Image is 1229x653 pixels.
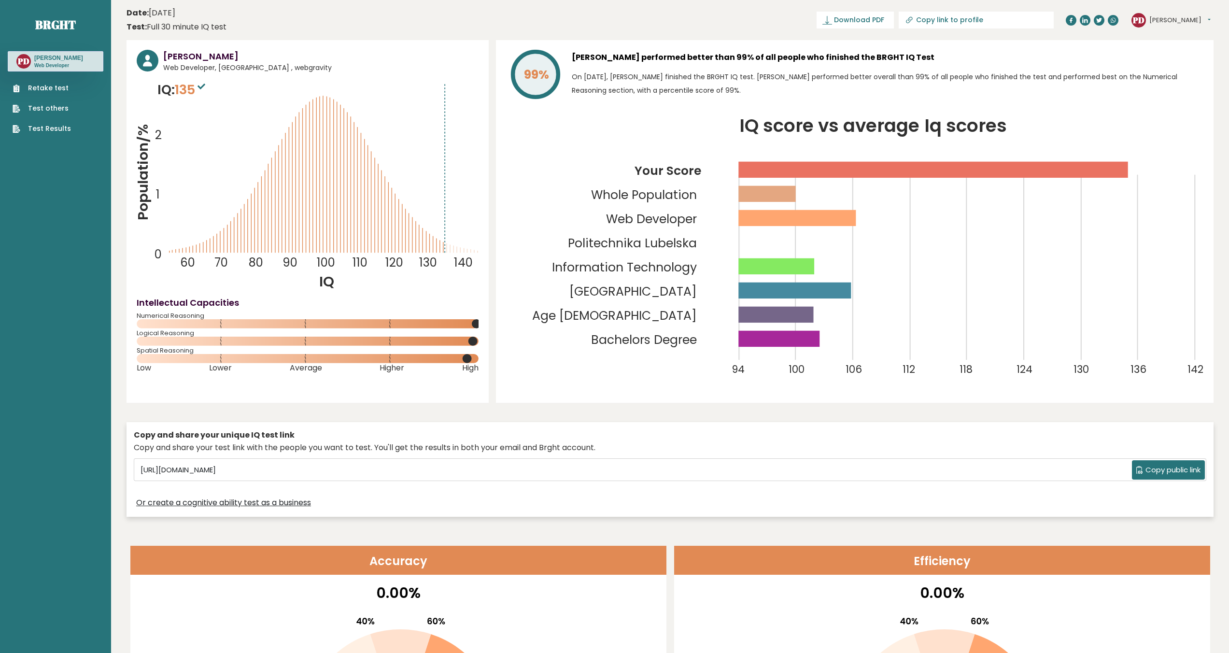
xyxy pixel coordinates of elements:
[127,21,226,33] div: Full 30 minute IQ test
[903,362,915,376] tspan: 112
[13,83,71,93] a: Retake test
[249,255,263,271] tspan: 80
[134,442,1206,454] div: Copy and share your test link with the people you want to test. You'll get the results in both yo...
[607,211,697,227] tspan: Web Developer
[137,366,151,370] span: Low
[533,307,697,324] tspan: Age [DEMOGRAPHIC_DATA]
[380,366,404,370] span: Higher
[137,296,479,309] h4: Intellectual Capacities
[17,56,29,67] text: PD
[34,62,83,69] p: Web Developer
[570,283,697,300] tspan: [GEOGRAPHIC_DATA]
[155,246,162,262] tspan: 0
[209,366,232,370] span: Lower
[127,21,147,32] b: Test:
[35,17,76,32] a: Brght
[419,255,437,271] tspan: 130
[592,186,697,203] tspan: Whole Population
[156,186,160,202] tspan: 1
[137,331,479,335] span: Logical Reasoning
[568,235,697,252] tspan: Politechnika Lubelska
[635,162,702,179] tspan: Your Score
[317,255,335,271] tspan: 100
[127,7,175,19] time: [DATE]
[789,362,805,376] tspan: 100
[680,582,1204,604] p: 0.00%
[572,50,1203,65] h3: [PERSON_NAME] performed better than 99% of all people who finished the BRGHT IQ Test
[454,255,473,271] tspan: 140
[592,331,697,348] tspan: Bachelors Degree
[13,103,71,114] a: Test others
[290,366,322,370] span: Average
[1149,15,1211,25] button: [PERSON_NAME]
[130,546,666,575] header: Accuracy
[133,124,153,220] tspan: Population/%
[163,63,479,73] span: Web Developer, [GEOGRAPHIC_DATA] , webgravity
[320,271,335,291] tspan: IQ
[572,70,1203,97] p: On [DATE], [PERSON_NAME] finished the BRGHT IQ test. [PERSON_NAME] performed better overall than ...
[137,314,479,318] span: Numerical Reasoning
[462,366,479,370] span: High
[834,15,884,25] span: Download PDF
[552,259,697,276] tspan: Information Technology
[674,546,1210,575] header: Efficiency
[157,80,208,99] p: IQ:
[846,362,862,376] tspan: 106
[740,113,1007,138] tspan: IQ score vs average Iq scores
[137,349,479,353] span: Spatial Reasoning
[155,127,162,143] tspan: 2
[180,255,195,271] tspan: 60
[1074,362,1089,376] tspan: 130
[214,255,228,271] tspan: 70
[1132,460,1205,480] button: Copy public link
[175,81,208,99] span: 135
[13,124,71,134] a: Test Results
[137,582,660,604] p: 0.00%
[127,7,149,18] b: Date:
[283,255,297,271] tspan: 90
[960,362,973,376] tspan: 118
[1017,362,1032,376] tspan: 124
[34,54,83,62] h3: [PERSON_NAME]
[386,255,404,271] tspan: 120
[1187,362,1203,376] tspan: 142
[134,429,1206,441] div: Copy and share your unique IQ test link
[1130,362,1146,376] tspan: 136
[1132,14,1144,25] text: PD
[163,50,479,63] h3: [PERSON_NAME]
[1145,465,1201,476] span: Copy public link
[524,66,549,83] tspan: 99%
[817,12,894,28] a: Download PDF
[732,362,745,376] tspan: 94
[136,497,311,509] a: Or create a cognitive ability test as a business
[353,255,367,271] tspan: 110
